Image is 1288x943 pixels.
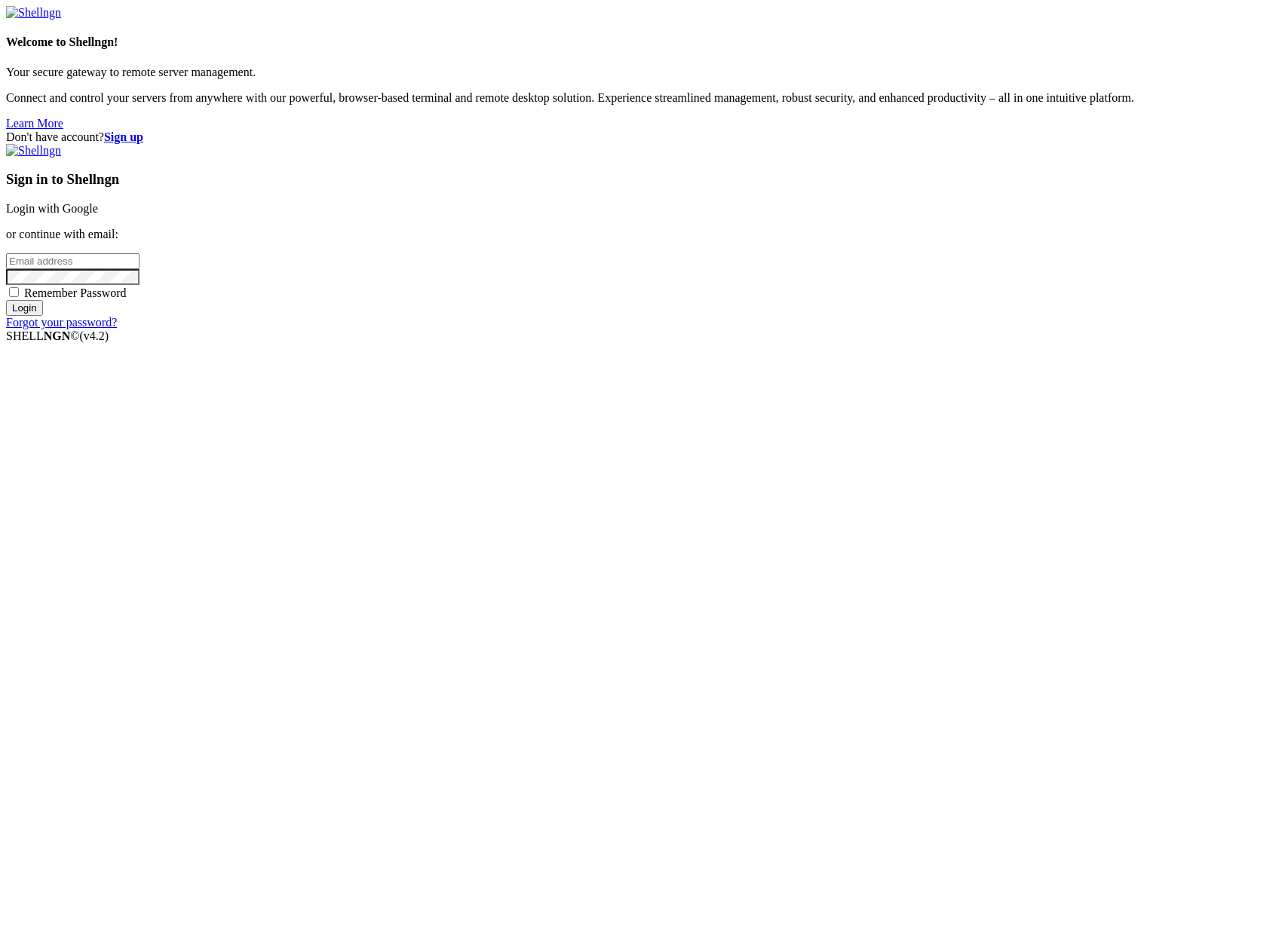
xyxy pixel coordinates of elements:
input: Login [6,300,43,316]
a: Learn More [6,117,63,130]
input: Email address [6,253,140,269]
div: Don't have account? [6,130,1282,144]
span: SHELL © [6,329,109,342]
p: Your secure gateway to remote server management. [6,66,1282,79]
p: Connect and control your servers from anywhere with our powerful, browser-based terminal and remo... [6,91,1282,105]
span: 4.2.0 [80,329,109,342]
span: Remember Password [24,286,127,299]
img: Shellngn [6,6,61,20]
h3: Sign in to Shellngn [6,171,1282,188]
h4: Welcome to Shellngn! [6,35,1282,49]
a: Forgot your password? [6,316,117,329]
a: Sign up [104,130,143,143]
img: Shellngn [6,144,61,158]
input: Remember Password [9,287,19,297]
b: NGN [44,329,71,342]
p: or continue with email: [6,228,1282,241]
a: Login with Google [6,202,98,215]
